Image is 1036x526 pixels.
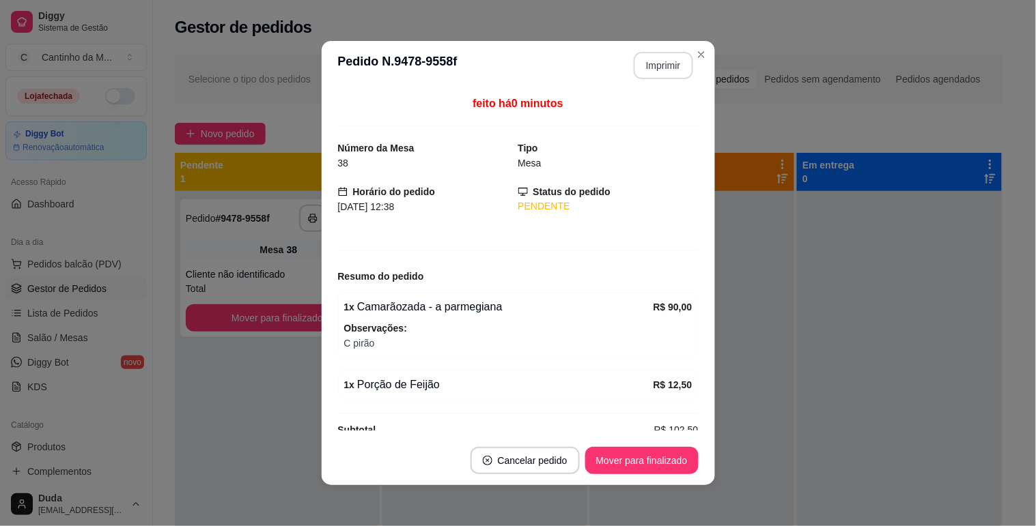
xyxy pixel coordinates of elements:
button: Mover para finalizado [585,447,699,474]
button: Close [690,44,712,65]
strong: 1 x [344,379,355,390]
strong: R$ 12,50 [654,379,692,390]
span: 38 [338,158,349,169]
button: Imprimir [634,52,693,79]
span: calendar [338,187,348,196]
span: C pirão [344,336,692,351]
strong: Número da Mesa [338,143,415,154]
strong: Tipo [518,143,538,154]
strong: Resumo do pedido [338,271,424,282]
span: [DATE] 12:38 [338,201,395,212]
strong: R$ 90,00 [654,302,692,312]
span: close-circle [483,456,492,465]
span: feito há 0 minutos [473,98,563,109]
span: R$ 102,50 [654,422,699,437]
button: close-circleCancelar pedido [471,447,580,474]
span: Mesa [518,158,542,169]
strong: 1 x [344,302,355,312]
span: desktop [518,187,528,196]
strong: Status do pedido [533,186,611,197]
div: PENDENTE [518,199,699,214]
h3: Pedido N. 9478-9558f [338,52,458,79]
div: Porção de Feijão [344,377,654,393]
strong: Observações: [344,323,408,334]
div: Camarãozada - a parmegiana [344,299,654,315]
strong: Horário do pedido [353,186,436,197]
strong: Subtotal [338,424,376,435]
